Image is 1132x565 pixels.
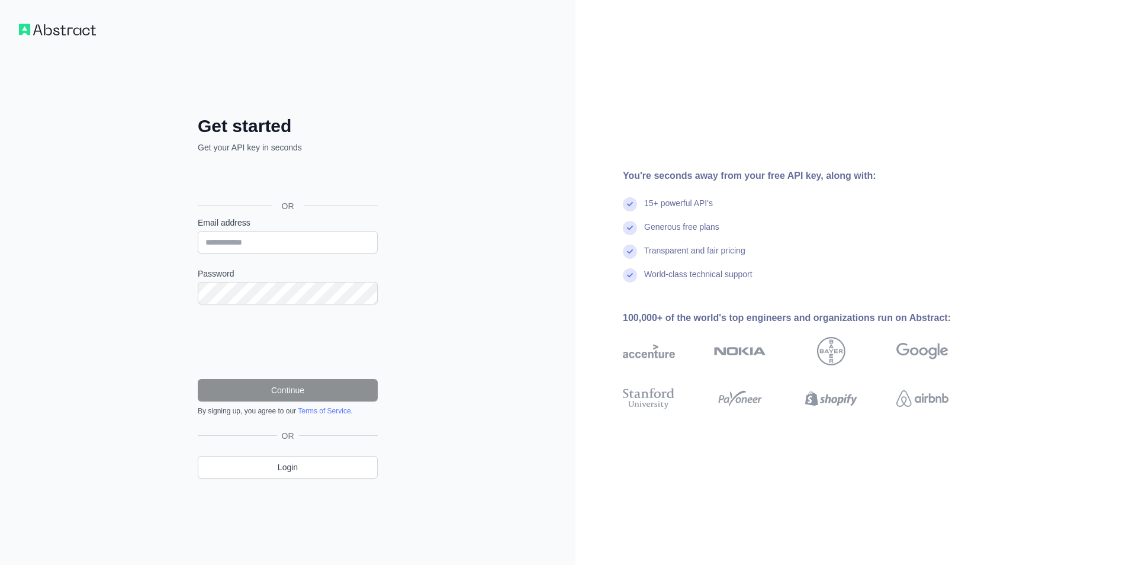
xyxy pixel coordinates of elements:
[623,386,675,412] img: stanford university
[623,197,637,211] img: check mark
[714,386,766,412] img: payoneer
[623,169,986,183] div: You're seconds away from your free API key, along with:
[623,245,637,259] img: check mark
[623,311,986,325] div: 100,000+ of the world's top engineers and organizations run on Abstract:
[644,245,745,268] div: Transparent and fair pricing
[805,386,857,412] img: shopify
[198,268,378,280] label: Password
[19,24,96,36] img: Workflow
[198,217,378,229] label: Email address
[644,221,719,245] div: Generous free plans
[198,115,378,137] h2: Get started
[623,337,675,365] img: accenture
[623,268,637,282] img: check mark
[198,456,378,479] a: Login
[192,166,381,192] iframe: Sign in with Google Button
[198,142,378,153] p: Get your API key in seconds
[714,337,766,365] img: nokia
[896,386,948,412] img: airbnb
[623,221,637,235] img: check mark
[644,197,713,221] div: 15+ powerful API's
[298,407,350,415] a: Terms of Service
[644,268,752,292] div: World-class technical support
[817,337,845,365] img: bayer
[198,379,378,402] button: Continue
[277,430,299,442] span: OR
[198,319,378,365] iframe: reCAPTCHA
[896,337,948,365] img: google
[198,406,378,416] div: By signing up, you agree to our .
[272,200,304,212] span: OR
